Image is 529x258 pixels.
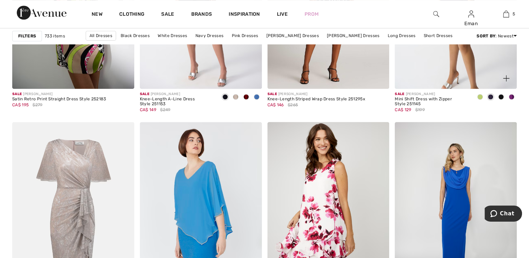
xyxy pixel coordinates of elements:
[92,11,102,19] a: New
[477,33,517,39] div: : Newest
[477,34,495,38] strong: Sort By
[503,75,509,81] img: plus_v2.svg
[305,10,319,18] a: Prom
[395,107,411,112] span: CA$ 129
[263,31,322,40] a: [PERSON_NAME] Dresses
[12,97,106,102] div: Satin Retro Print Straight Dress Style 252183
[288,102,298,108] span: $265
[468,10,474,17] a: Sign In
[12,92,106,97] div: [PERSON_NAME]
[18,33,36,39] strong: Filters
[420,31,456,40] a: Short Dresses
[415,107,425,113] span: $199
[395,92,469,97] div: [PERSON_NAME]
[468,10,474,18] img: My Info
[496,92,506,103] div: Black
[241,92,251,103] div: Radiant red
[489,10,523,18] a: 5
[384,31,419,40] a: Long Dresses
[251,92,262,103] div: Coastal blue
[12,92,22,96] span: Sale
[17,6,66,20] img: 1ère Avenue
[503,10,509,18] img: My Bag
[267,97,365,102] div: Knee-Length Striped Wrap Dress Style 251295x
[192,31,227,40] a: Navy Dresses
[228,31,262,40] a: Pink Dresses
[277,10,288,18] a: Live
[485,92,496,103] div: Midnight Blue
[433,10,439,18] img: search the website
[220,92,230,103] div: Midnight Blue
[160,107,170,113] span: $249
[119,11,144,19] a: Clothing
[33,102,42,108] span: $279
[454,20,488,27] div: Eman
[161,11,174,19] a: Sale
[12,102,29,107] span: CA$ 195
[485,206,522,223] iframe: Opens a widget where you can chat to one of our agents
[475,92,485,103] div: Greenery
[86,31,116,41] a: All Dresses
[45,33,65,39] span: 733 items
[191,11,212,19] a: Brands
[140,97,214,107] div: Knee-Length A-Line Dress Style 251153
[323,31,383,40] a: [PERSON_NAME] Dresses
[117,31,153,40] a: Black Dresses
[395,97,469,107] div: Mini Shift Dress with Zipper Style 251145
[140,92,149,96] span: Sale
[267,92,277,96] span: Sale
[267,102,284,107] span: CA$ 146
[513,11,515,17] span: 5
[140,107,156,112] span: CA$ 149
[230,92,241,103] div: Moonstone
[395,92,404,96] span: Sale
[267,92,365,97] div: [PERSON_NAME]
[154,31,191,40] a: White Dresses
[506,92,517,103] div: Purple orchid
[229,11,260,19] span: Inspiration
[140,92,214,97] div: [PERSON_NAME]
